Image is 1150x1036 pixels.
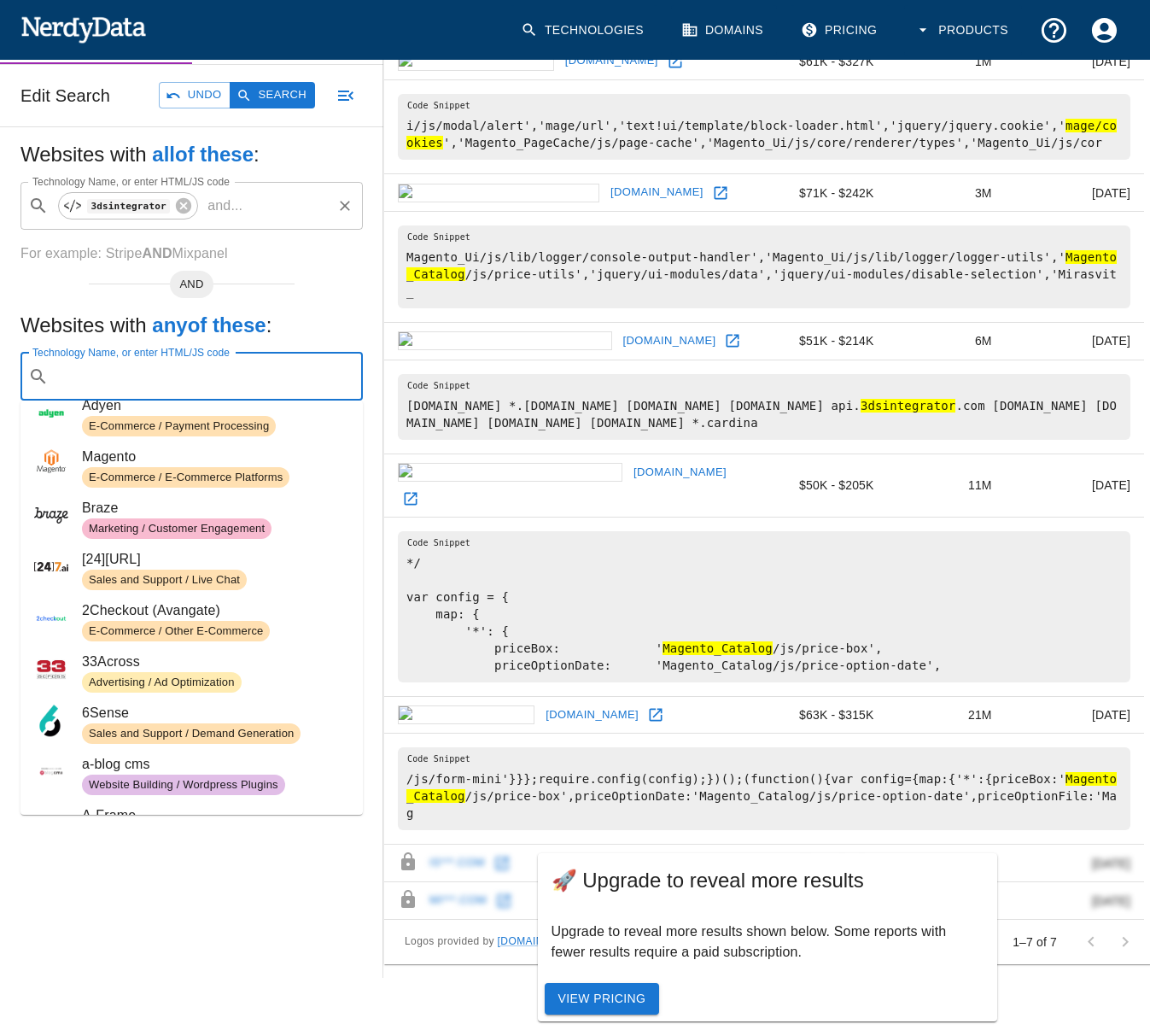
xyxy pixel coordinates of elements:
[888,322,1006,360] td: 6M
[82,549,349,570] span: [24][URL]
[606,179,708,206] a: [DOMAIN_NAME]
[87,199,170,214] code: 3dsintegrator
[398,747,1130,830] pre: /js/form-mini'}}};require.config(config);})();(function(){var config={map:{'*':{priceBox:' /js/pr...
[20,243,363,264] p: For example: Stripe Mixpanel
[20,12,146,46] img: NerdyData.com
[32,174,230,189] label: Technology Name, or enter HTML/JS code
[671,5,777,56] a: Domains
[58,192,198,219] div: 3dsintegrator
[20,312,363,339] h5: Websites with :
[888,696,1006,734] td: 21M
[541,702,643,729] a: [DOMAIN_NAME]
[398,225,1130,308] pre: Magento_Ui/js/lib/logger/console-output-handler','Magento_Ui/js/lib/logger/logger-utils',' /js/pr...
[152,143,254,166] b: all of these
[861,399,956,413] hl: 3dsintegrator
[398,463,622,482] img: formalfashionsinc.com icon
[82,675,242,691] span: Advertising / Ad Optimization
[552,867,984,894] span: 🚀 Upgrade to reveal more results
[398,705,534,724] img: gghyd.com icon
[1029,5,1079,56] button: Support and Documentation
[230,82,315,108] button: Search
[82,418,276,435] span: E-Commerce / Payment Processing
[82,572,247,588] span: Sales and Support / Live Chat
[1006,454,1144,517] td: [DATE]
[761,454,887,517] td: $50K - $205K
[761,322,887,360] td: $51K - $214K
[761,696,887,734] td: $63K - $315K
[398,184,599,202] img: gallagherseals.com icon
[398,531,1130,682] pre: */ var config = { map: { '*': { priceBox: ' /js/price-box', priceOptionDate: 'Magento_Catalog/js/...
[720,328,745,354] a: Open rapidswholesale.com in new window
[142,246,172,260] b: AND
[82,470,289,486] span: E-Commerce / E-Commerce Platforms
[82,805,349,826] span: A-Frame
[398,52,554,71] img: gatcreek.com icon
[498,935,594,947] a: [DOMAIN_NAME]
[82,703,349,723] span: 6Sense
[708,180,733,206] a: Open gallagherseals.com in new window
[791,5,890,56] a: Pricing
[82,498,349,518] span: Braze
[82,600,349,621] span: 2Checkout (Avangate)
[405,934,594,951] span: Logos provided by
[82,652,349,672] span: 33Across
[643,702,668,728] a: Open gghyd.com in new window
[82,395,349,416] span: Adyen
[619,328,721,354] a: [DOMAIN_NAME]
[398,374,1130,440] pre: [DOMAIN_NAME] *.[DOMAIN_NAME] [DOMAIN_NAME] [DOMAIN_NAME] api. .com [DOMAIN_NAME] [DOMAIN_NAME] [...
[511,5,657,56] a: Technologies
[82,754,349,775] span: a-blog cms
[545,983,660,1015] a: View Pricing
[1006,696,1144,734] td: [DATE]
[82,777,285,793] span: Website Building / Wordpress Plugins
[888,454,1006,517] td: 11M
[82,521,271,537] span: Marketing / Customer Engagement
[82,623,270,640] span: E-Commerce / Other E-Commerce
[20,82,110,109] h6: Edit Search
[761,174,887,212] td: $71K - $242K
[1006,174,1144,212] td: [DATE]
[406,250,1117,281] hl: Magento_Catalog
[32,345,230,360] label: Technology Name, or enter HTML/JS code
[82,447,349,467] span: Magento
[1079,5,1130,56] button: Account Settings
[398,486,423,512] a: Open formalfashionsinc.com in new window
[201,196,249,216] p: and ...
[663,641,773,655] hl: Magento_Catalog
[170,276,214,293] span: AND
[82,726,301,742] span: Sales and Support / Demand Generation
[20,141,363,168] h5: Websites with :
[629,459,731,486] a: [DOMAIN_NAME]
[159,82,231,108] button: Undo
[1013,934,1057,951] p: 1–7 of 7
[888,174,1006,212] td: 3M
[333,194,357,218] button: Clear
[1006,322,1144,360] td: [DATE]
[152,313,266,337] b: any of these
[904,5,1022,56] button: Products
[398,94,1130,160] pre: i/js/modal/alert','mage/url','text!ui/template/block-loader.html','jquery/jquery.cookie',' ','Mag...
[398,331,612,350] img: rapidswholesale.com icon
[552,922,984,963] p: Upgrade to reveal more results shown below. Some reports with fewer results require a paid subscr...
